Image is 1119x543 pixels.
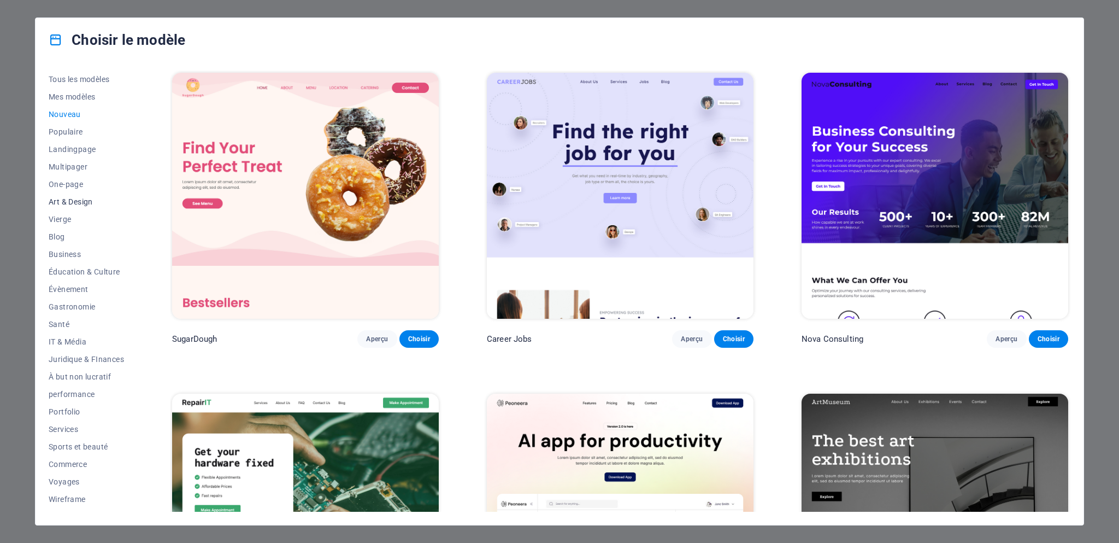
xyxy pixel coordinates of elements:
[672,330,711,348] button: Aperçu
[49,211,124,228] button: Vierge
[49,92,124,101] span: Mes modèles
[49,267,124,276] span: Éducation & Culture
[49,263,124,281] button: Éducation & Culture
[987,330,1026,348] button: Aperçu
[49,180,124,189] span: One-page
[49,176,124,193] button: One-page
[399,330,439,348] button: Choisir
[49,302,124,311] span: Gastronomie
[802,73,1068,319] img: Nova Consulting
[49,442,124,451] span: Sports et beauté
[49,425,124,434] span: Services
[49,127,124,136] span: Populaire
[49,477,124,486] span: Voyages
[49,246,124,263] button: Business
[408,335,430,343] span: Choisir
[681,335,703,343] span: Aperçu
[49,473,124,491] button: Voyages
[49,31,185,49] h4: Choisir le modèle
[49,281,124,298] button: Évènement
[49,71,124,88] button: Tous les modèles
[49,460,124,469] span: Commerce
[802,334,863,345] p: Nova Consulting
[49,123,124,141] button: Populaire
[49,193,124,211] button: Art & Design
[714,330,753,348] button: Choisir
[49,145,124,154] span: Landingpage
[49,491,124,508] button: Wireframe
[49,285,124,294] span: Évènement
[487,73,753,319] img: Career Jobs
[49,215,124,224] span: Vierge
[49,337,124,346] span: IT & Média
[49,88,124,106] button: Mes modèles
[49,232,124,241] span: Blog
[49,351,124,368] button: Juridique & FInances
[49,158,124,176] button: Multipager
[172,73,439,319] img: SugarDough
[49,456,124,473] button: Commerce
[357,330,397,348] button: Aperçu
[49,403,124,421] button: Portfolio
[49,438,124,456] button: Sports et beauté
[49,110,124,119] span: Nouveau
[49,386,124,403] button: performance
[487,334,532,345] p: Career Jobs
[49,316,124,333] button: Santé
[49,421,124,438] button: Services
[49,228,124,246] button: Blog
[366,335,388,343] span: Aperçu
[49,75,124,84] span: Tous les modèles
[1038,335,1059,343] span: Choisir
[49,407,124,416] span: Portfolio
[49,250,124,259] span: Business
[49,495,124,504] span: Wireframe
[49,141,124,158] button: Landingpage
[996,335,1017,343] span: Aperçu
[49,162,124,171] span: Multipager
[49,333,124,351] button: IT & Média
[49,320,124,329] span: Santé
[172,334,217,345] p: SugarDough
[723,335,745,343] span: Choisir
[49,355,124,364] span: Juridique & FInances
[49,390,124,399] span: performance
[49,197,124,206] span: Art & Design
[49,372,124,381] span: À but non lucratif
[49,106,124,123] button: Nouveau
[1029,330,1068,348] button: Choisir
[49,368,124,386] button: À but non lucratif
[49,298,124,316] button: Gastronomie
